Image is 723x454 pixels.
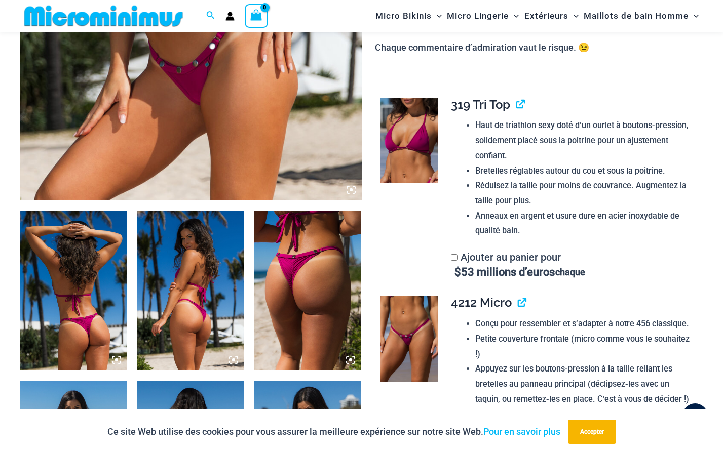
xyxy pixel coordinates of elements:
[254,211,361,371] img: Tight Rope Pink 4228 Thong
[581,3,701,29] a: Maillots de bain HommeMenu ToggleBasculement du menu
[524,11,568,21] font: Extérieurs
[454,266,461,278] span: $
[451,97,510,112] span: 319 Tri Top
[584,11,689,21] font: Maillots de bain Homme
[245,4,268,27] a: Voir le panier, vide
[522,3,581,29] a: ExtérieursMenu ToggleBasculement du menu
[444,3,521,29] a: Micro LingerieMenu ToggleBasculement du menu
[380,296,437,382] img: Tight Rope Pink 319 4212 Micro
[475,406,694,436] li: Anneaux en argent et usure dure en acier inoxydable de qualité bain.
[432,3,442,29] span: Basculement du menu
[475,316,694,332] li: Conçu pour ressembler et s’adapter à notre 456 classique.
[373,3,444,29] a: Micro BikinisMenu ToggleBasculement du menu
[475,118,694,163] li: Haut de triathlon sexy doté d’un ourlet à boutons-pression, solidement placé sous la poitrine pou...
[509,3,519,29] span: Basculement du menu
[555,267,585,277] span: chaque
[451,254,458,261] input: Ajouter au panier pour$53 millions d’euros chaque
[475,163,694,179] li: Bretelles réglables autour du cou et sous la poitrine.
[461,266,555,278] font: 53 millions d’euros
[689,3,699,29] span: Basculement du menu
[475,332,694,361] li: Petite couverture frontale (micro comme vous le souhaitez !)
[225,12,235,21] a: Lien de l’icône du compte
[475,361,694,406] li: Appuyez sur les boutons-pression à la taille reliant les bretelles au panneau principal (déclipse...
[380,98,437,184] img: Tight Rope Pink 319 Top
[568,3,579,29] span: Basculement du menu
[137,211,244,371] img: Tight Rope Pink 319 Top 4228 Thong
[371,2,703,30] nav: Site Navigation
[451,295,512,310] span: 4212 Micro
[461,251,561,263] font: Ajouter au panier pour
[483,426,560,437] a: Pour en savoir plus
[20,211,127,371] img: Tight Rope Pink 319 Top 4228 Thong
[206,10,215,22] a: Lien de l’icône de recherche
[20,5,187,27] img: MM SHOP LOGO FLAT
[568,420,616,444] button: Accepter
[475,209,694,238] li: Anneaux en argent et usure dure en acier inoxydable de qualité bain.
[107,424,560,439] p: Ce site Web utilise des cookies pour vous assurer la meilleure expérience sur notre site Web.
[475,178,694,208] li: Réduisez la taille pour moins de couvrance. Augmentez la taille pour plus.
[375,11,432,21] font: Micro Bikinis
[447,11,509,21] font: Micro Lingerie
